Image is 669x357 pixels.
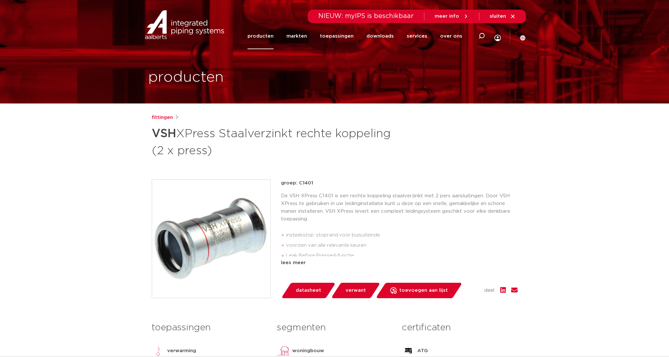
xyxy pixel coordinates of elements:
li: insteekstop: stoprand voor buisuiteinde [286,230,518,240]
span: deel: [484,287,495,294]
div: my IPS [494,21,501,51]
p: De VSH XPress C1401 is een rechte koppeling staalverzinkt met 2 pers aansluitingen. Door VSH XPre... [281,192,518,223]
a: producten [248,23,274,49]
img: Product Image for VSH XPress Staalverzinkt rechte koppeling (2 x press) [152,180,270,298]
h1: XPress Staalverzinkt rechte koppeling (2 x press) [152,124,393,159]
p: ATG [417,347,428,355]
strong: VSH [152,128,176,139]
a: over ons [440,23,462,49]
nav: Menu [248,23,462,49]
p: groep: C1401 [281,179,518,187]
span: toevoegen aan lijst [399,285,448,296]
span: NIEUW: myIPS is beschikbaar [318,13,414,19]
h3: segmenten [277,321,392,334]
a: downloads [366,23,394,49]
a: sluiten [490,13,516,19]
a: meer info [435,13,469,19]
span: verwant [346,285,366,296]
a: datasheet [281,283,336,298]
span: meer info [435,14,459,19]
span: sluiten [490,14,506,19]
h3: certificaten [402,321,517,334]
li: voorzien van alle relevante keuren [286,240,518,251]
a: fittingen [152,114,173,121]
h3: toepassingen [152,321,267,334]
p: woningbouw [292,347,324,355]
a: toepassingen [320,23,354,49]
span: datasheet [296,285,321,296]
li: Leak Before Pressed-functie [286,251,518,261]
p: verwarming [167,347,196,355]
div: lees meer [281,259,518,267]
a: verwant [331,283,380,298]
a: services [407,23,427,49]
h1: producten [148,67,224,88]
a: markten [286,23,307,49]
